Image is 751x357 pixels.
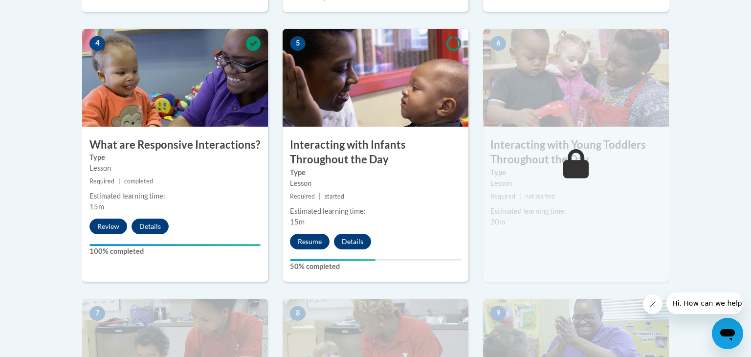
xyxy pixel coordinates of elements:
span: 6 [490,36,506,51]
span: 15m [290,218,305,226]
img: Course Image [283,29,468,127]
button: Resume [290,234,330,249]
span: | [319,193,321,200]
div: Estimated learning time: [89,191,261,201]
img: Course Image [483,29,669,127]
span: Required [490,193,515,200]
span: | [118,178,120,185]
iframe: Button to launch messaging window [712,318,743,349]
span: 5 [290,36,306,51]
div: Lesson [89,163,261,174]
span: 9 [490,306,506,321]
iframe: Close message [643,294,663,314]
label: Type [490,167,662,178]
span: 8 [290,306,306,321]
h3: Interacting with Young Toddlers Throughout the Day [483,137,669,168]
h3: Interacting with Infants Throughout the Day [283,137,468,168]
h3: What are Responsive Interactions? [82,137,268,153]
div: Lesson [290,178,461,189]
label: 100% completed [89,246,261,257]
img: Course Image [82,29,268,127]
span: Required [89,178,114,185]
span: Required [290,193,315,200]
div: Estimated learning time: [490,206,662,217]
button: Details [334,234,371,249]
span: 15m [89,202,104,211]
span: 7 [89,306,105,321]
label: 50% completed [290,261,461,272]
div: Your progress [290,259,375,261]
label: Type [89,152,261,163]
span: 4 [89,36,105,51]
span: Hi. How can we help? [6,7,79,15]
span: 20m [490,218,505,226]
div: Lesson [490,178,662,189]
div: Your progress [89,244,261,246]
iframe: Message from company [666,292,743,314]
div: Estimated learning time: [290,206,461,217]
span: started [325,193,344,200]
span: completed [124,178,153,185]
span: | [519,193,521,200]
button: Review [89,219,127,234]
label: Type [290,167,461,178]
span: not started [525,193,555,200]
button: Details [132,219,169,234]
